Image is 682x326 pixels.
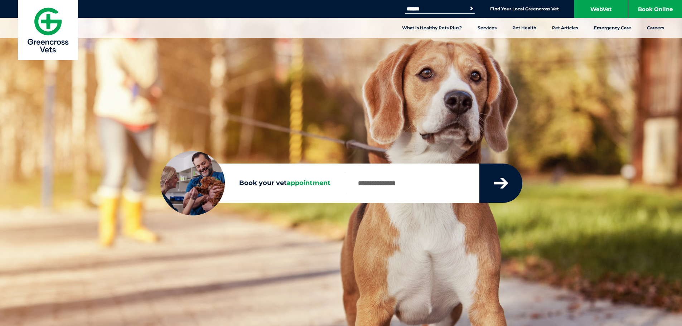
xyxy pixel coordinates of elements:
[490,6,559,12] a: Find Your Local Greencross Vet
[468,5,475,12] button: Search
[639,18,672,38] a: Careers
[287,179,330,187] span: appointment
[470,18,504,38] a: Services
[586,18,639,38] a: Emergency Care
[394,18,470,38] a: What is Healthy Pets Plus?
[160,178,345,189] label: Book your vet
[504,18,544,38] a: Pet Health
[544,18,586,38] a: Pet Articles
